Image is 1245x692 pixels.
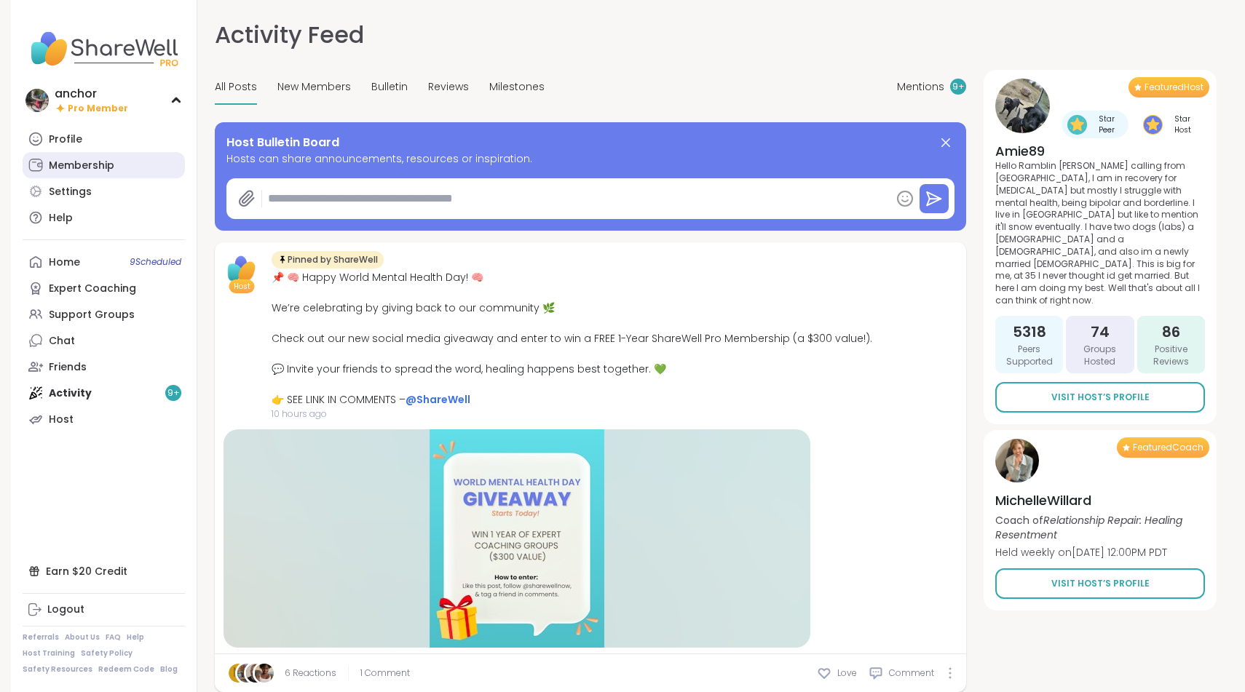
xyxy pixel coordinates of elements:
[1090,114,1123,135] span: Star Peer
[23,632,59,643] a: Referrals
[106,632,121,643] a: FAQ
[428,79,469,95] span: Reviews
[127,632,144,643] a: Help
[371,79,408,95] span: Bulletin
[285,667,336,680] a: 6 Reactions
[23,178,185,204] a: Settings
[1162,322,1180,342] span: 86
[23,354,185,380] a: Friends
[23,204,185,231] a: Help
[1166,114,1199,135] span: Star Host
[995,513,1182,542] i: Relationship Repair: Healing Resentment
[130,256,181,268] span: 9 Scheduled
[98,664,154,675] a: Redeem Code
[1067,115,1087,135] img: Star Peer
[1051,577,1150,590] span: Visit Host’s Profile
[255,664,274,683] img: ladymusic20
[49,282,136,296] div: Expert Coaching
[995,142,1205,160] h4: Amie89
[65,632,100,643] a: About Us
[23,301,185,327] a: Support Groups
[406,392,470,407] a: @ShareWell
[1013,322,1046,342] span: 5318
[995,568,1205,599] a: Visit Host’s Profile
[272,251,384,269] div: Pinned by ShareWell
[995,545,1205,560] p: Held weekly on [DATE] 12:00PM PDT
[995,491,1205,509] h4: MichelleWillard
[160,664,178,675] a: Blog
[995,160,1205,307] p: Hello Ramblin [PERSON_NAME] calling from [GEOGRAPHIC_DATA], I am in recovery for [MEDICAL_DATA] b...
[897,79,944,95] span: Mentions
[246,664,265,683] img: JonathanT
[23,152,185,178] a: Membership
[1143,115,1163,135] img: Star Host
[49,413,74,427] div: Host
[47,602,84,617] div: Logout
[68,103,128,115] span: Pro Member
[277,79,351,95] span: New Members
[995,79,1050,133] img: Amie89
[237,664,256,683] img: pipishay2olivia
[23,406,185,432] a: Host
[995,382,1205,413] a: Visit Host’s Profile
[995,513,1205,542] p: Coach of
[489,79,545,95] span: Milestones
[1145,81,1203,93] span: Featured Host
[23,648,75,659] a: Host Training
[81,648,133,659] a: Safety Policy
[55,86,128,102] div: anchor
[23,23,185,74] img: ShareWell Nav Logo
[1072,343,1128,368] span: Groups Hosted
[226,134,339,151] span: Host Bulletin Board
[233,664,243,683] span: m
[49,360,87,375] div: Friends
[224,251,260,287] img: ShareWell
[23,558,185,584] div: Earn $20 Credit
[23,126,185,152] a: Profile
[995,439,1039,482] img: MichelleWillard
[272,270,872,407] div: 📌 🧠 Happy World Mental Health Day! 🧠 We’re celebrating by giving back to our community 🌿 Check ou...
[952,81,965,93] span: 9 +
[23,597,185,623] a: Logout
[234,281,250,292] span: Host
[23,249,185,275] a: Home9Scheduled
[226,151,954,167] span: Hosts can share announcements, resources or inspiration.
[1051,391,1150,404] span: Visit Host’s Profile
[49,132,82,147] div: Profile
[49,211,73,226] div: Help
[49,255,80,270] div: Home
[49,159,114,173] div: Membership
[272,407,872,421] span: 10 hours ago
[49,334,75,349] div: Chat
[837,667,857,680] span: Love
[1143,343,1199,368] span: Positive Reviews
[215,17,364,52] h1: Activity Feed
[49,308,135,322] div: Support Groups
[23,664,92,675] a: Safety Resources
[360,667,410,680] span: 1 Comment
[23,275,185,301] a: Expert Coaching
[1133,442,1203,453] span: Featured Coach
[25,89,49,112] img: anchor
[49,185,92,199] div: Settings
[215,79,257,95] span: All Posts
[23,327,185,354] a: Chat
[889,667,934,680] span: Comment
[1001,343,1057,368] span: Peers Supported
[1091,322,1110,342] span: 74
